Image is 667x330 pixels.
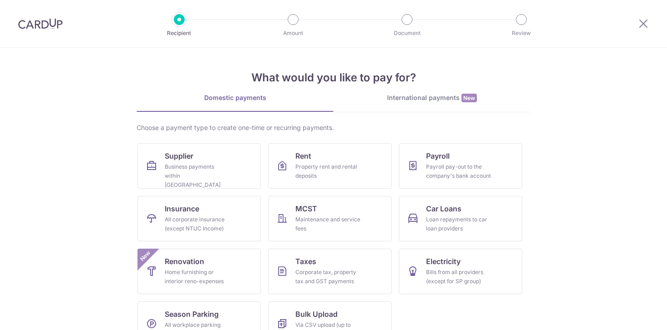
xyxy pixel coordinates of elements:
span: Taxes [295,256,316,267]
div: Choose a payment type to create one-time or recurring payments. [137,123,530,132]
span: Car Loans [426,203,461,214]
div: Maintenance and service fees [295,215,361,233]
span: MCST [295,203,317,214]
span: Insurance [165,203,199,214]
div: Payroll pay-out to the company's bank account [426,162,491,180]
span: New [138,249,153,264]
img: CardUp [18,18,63,29]
span: Electricity [426,256,461,267]
a: InsuranceAll corporate insurance (except NTUC Income) [137,196,261,241]
span: Renovation [165,256,204,267]
div: Bills from all providers (except for SP group) [426,268,491,286]
div: All corporate insurance (except NTUC Income) [165,215,230,233]
p: Amount [260,29,327,38]
p: Recipient [146,29,213,38]
a: SupplierBusiness payments within [GEOGRAPHIC_DATA] [137,143,261,189]
a: MCSTMaintenance and service fees [268,196,392,241]
div: Corporate tax, property tax and GST payments [295,268,361,286]
h4: What would you like to pay for? [137,70,530,86]
p: Review [488,29,555,38]
div: Home furnishing or interior reno-expenses [165,268,230,286]
span: Payroll [426,150,450,161]
div: International payments [333,93,530,103]
span: Supplier [165,150,193,161]
div: Property rent and rental deposits [295,162,361,180]
div: Business payments within [GEOGRAPHIC_DATA] [165,162,230,190]
span: Season Parking [165,309,219,320]
p: Document [373,29,441,38]
span: New [461,94,477,102]
a: PayrollPayroll pay-out to the company's bank account [399,143,522,189]
a: RenovationHome furnishing or interior reno-expensesNew [137,249,261,294]
a: TaxesCorporate tax, property tax and GST payments [268,249,392,294]
span: Rent [295,150,311,161]
iframe: Opens a widget where you can find more information [608,303,658,325]
span: Bulk Upload [295,309,338,320]
div: Loan repayments to car loan providers [426,215,491,233]
a: RentProperty rent and rental deposits [268,143,392,189]
a: ElectricityBills from all providers (except for SP group) [399,249,522,294]
a: Car LoansLoan repayments to car loan providers [399,196,522,241]
div: Domestic payments [137,93,333,102]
